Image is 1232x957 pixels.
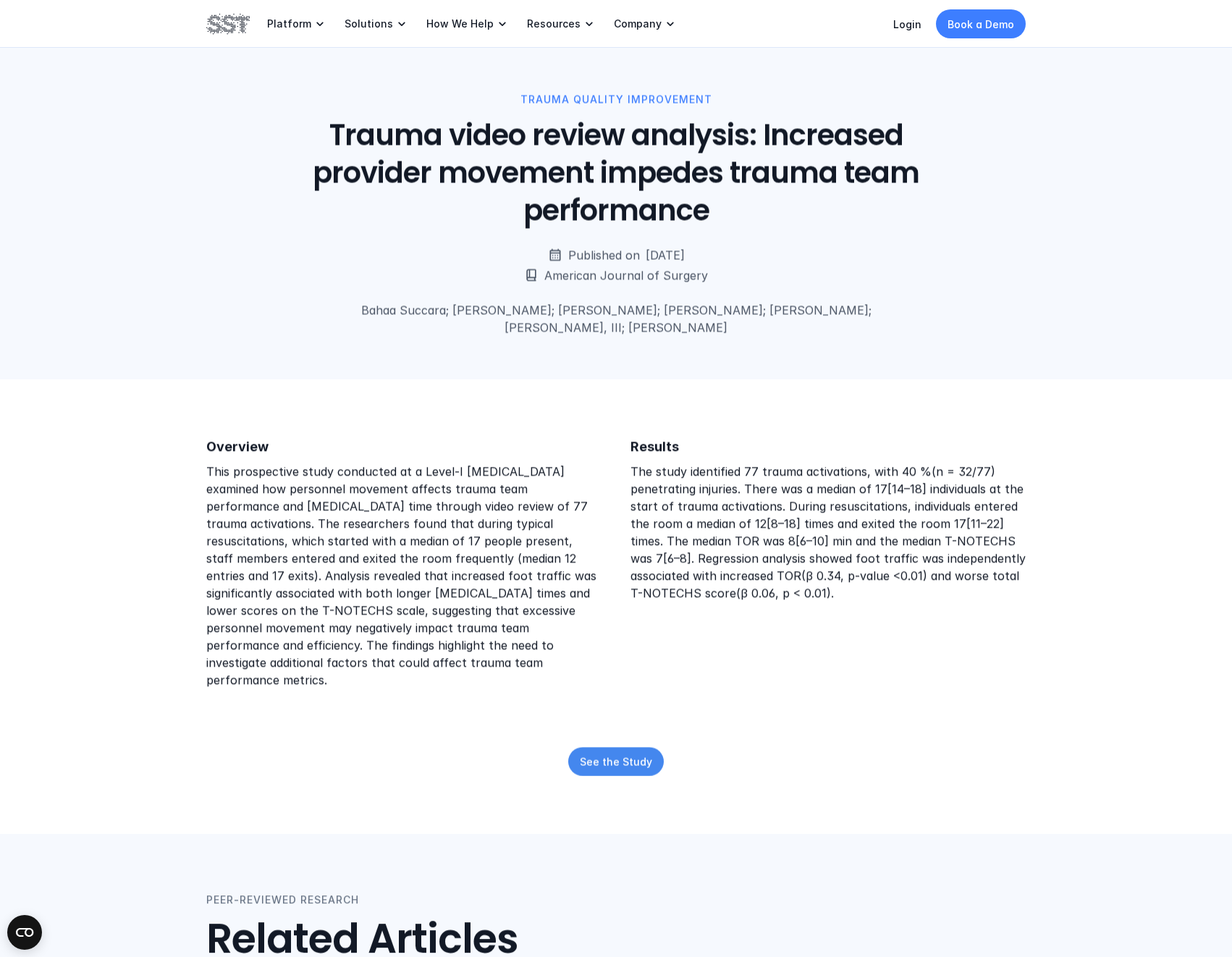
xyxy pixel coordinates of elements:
[630,463,1026,602] p: The study identified 77 trauma activations, with 40 ​%(n ​= ​32/77) penetrating injuries. There w...
[7,915,42,950] button: Open CMP widget
[544,266,708,284] p: American Journal of Surgery
[206,892,359,908] p: Peer-reviewed Research
[646,246,685,264] p: [DATE]
[893,18,921,30] a: Login
[267,17,311,30] p: Platform
[580,754,652,769] p: See the Study
[568,246,640,264] p: Published on
[354,301,878,336] p: Bahaa Succara; [PERSON_NAME]; [PERSON_NAME]; [PERSON_NAME]; [PERSON_NAME]; [PERSON_NAME], III; [P...
[936,9,1026,38] a: Book a Demo
[288,116,944,229] h1: Trauma video review analysis: Increased provider movement impedes trauma team performance
[948,17,1014,32] p: Book a Demo
[206,12,250,36] img: SST logo
[520,91,712,107] p: TRAUMA QUALITY IMPROVEMENT
[614,17,662,30] p: Company
[527,17,581,30] p: Resources
[206,437,269,455] h6: Overview
[345,17,393,30] p: Solutions
[568,747,664,776] a: See the Study
[630,437,679,455] h6: Results
[206,463,602,689] p: This prospective study conducted at a Level-I [MEDICAL_DATA] examined how personnel movement affe...
[426,17,494,30] p: How We Help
